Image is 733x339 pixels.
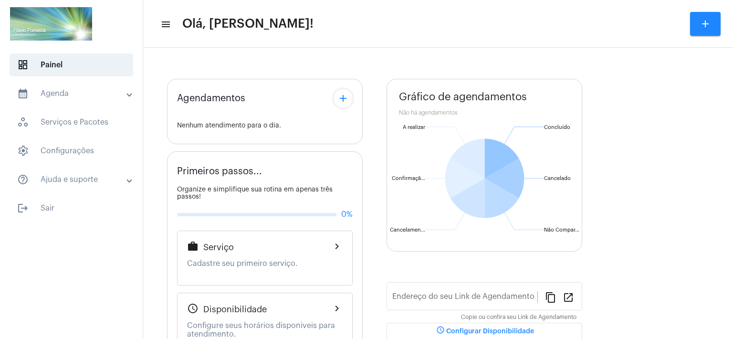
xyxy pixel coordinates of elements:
mat-panel-title: Agenda [17,88,127,99]
mat-icon: sidenav icon [160,19,170,30]
text: Cancelado [544,176,571,181]
mat-icon: add [337,93,349,104]
span: Painel [10,53,133,76]
mat-icon: chevron_right [331,303,343,314]
mat-icon: sidenav icon [17,174,29,185]
mat-icon: add [700,18,711,30]
mat-icon: schedule [435,326,446,337]
span: Olá, [PERSON_NAME]! [182,16,314,32]
text: Cancelamen... [390,227,425,233]
span: Configurar Disponibilidade [435,328,534,335]
p: Configure seus horários disponiveis para atendimento. [187,321,343,339]
span: Organize e simplifique sua rotina em apenas três passos! [177,186,333,200]
text: Não Compar... [544,227,579,233]
span: 0% [341,210,353,219]
span: sidenav icon [17,117,29,128]
mat-icon: chevron_right [331,241,343,252]
span: Gráfico de agendamentos [399,91,527,103]
text: Confirmaçã... [392,176,425,181]
span: Agendamentos [177,93,245,104]
text: Concluído [544,125,570,130]
span: Sair [10,197,133,220]
span: Primeiros passos... [177,166,262,177]
mat-icon: content_copy [545,291,556,303]
mat-panel-title: Ajuda e suporte [17,174,127,185]
img: ad486f29-800c-4119-1513-e8219dc03dae.png [8,5,94,43]
span: Serviços e Pacotes [10,111,133,134]
p: Cadastre seu primeiro serviço. [187,259,343,268]
span: Configurações [10,139,133,162]
text: A realizar [403,125,425,130]
span: sidenav icon [17,59,29,71]
mat-icon: sidenav icon [17,88,29,99]
span: sidenav icon [17,145,29,157]
mat-expansion-panel-header: sidenav iconAgenda [6,82,143,105]
mat-icon: sidenav icon [17,202,29,214]
div: Nenhum atendimento para o dia. [177,122,353,129]
mat-expansion-panel-header: sidenav iconAjuda e suporte [6,168,143,191]
span: Disponibilidade [203,305,267,314]
mat-icon: open_in_new [563,291,574,303]
input: Link [392,294,537,303]
mat-icon: schedule [187,303,199,314]
mat-icon: work [187,241,199,252]
mat-hint: Copie ou confira seu Link de Agendamento [461,314,576,321]
span: Serviço [203,243,234,252]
